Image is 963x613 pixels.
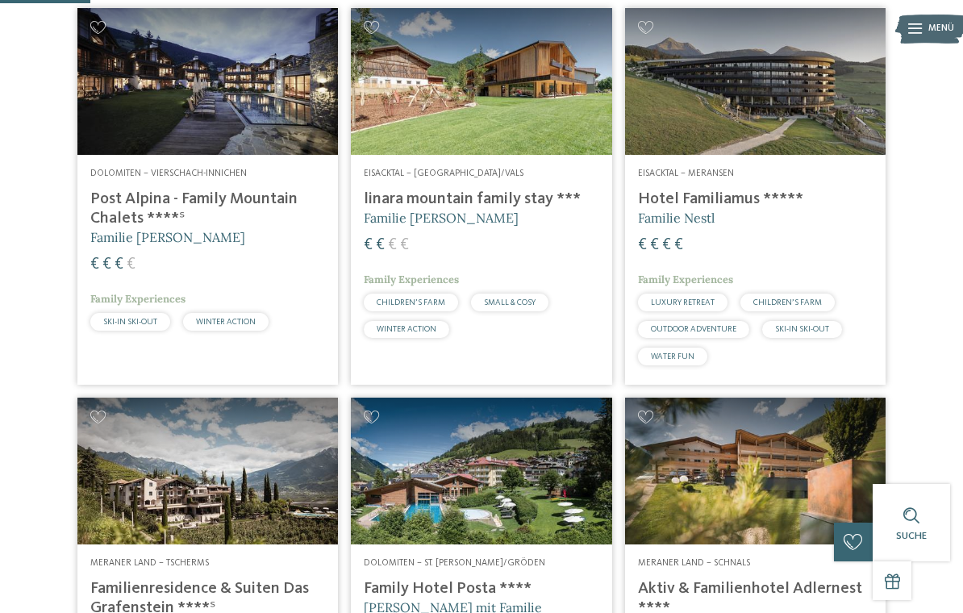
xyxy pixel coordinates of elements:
span: WINTER ACTION [377,325,436,333]
span: CHILDREN’S FARM [377,298,445,306]
img: Familienhotels gesucht? Hier findet ihr die besten! [625,8,886,155]
span: Familie [PERSON_NAME] [90,229,245,245]
span: € [102,256,111,273]
span: € [364,237,373,253]
img: Post Alpina - Family Mountain Chalets ****ˢ [77,8,338,155]
span: € [650,237,659,253]
span: € [90,256,99,273]
a: Familienhotels gesucht? Hier findet ihr die besten! Eisacktal – Meransen Hotel Familiamus ***** F... [625,8,886,385]
span: Family Experiences [638,273,733,286]
span: Meraner Land – Tscherms [90,558,209,568]
span: OUTDOOR ADVENTURE [651,325,736,333]
a: Familienhotels gesucht? Hier findet ihr die besten! Dolomiten – Vierschach-Innichen Post Alpina -... [77,8,338,385]
span: € [127,256,135,273]
span: € [662,237,671,253]
img: Familienhotels gesucht? Hier findet ihr die besten! [77,398,338,544]
span: € [400,237,409,253]
span: Eisacktal – Meransen [638,169,734,178]
img: Familienhotels gesucht? Hier findet ihr die besten! [351,398,611,544]
span: SKI-IN SKI-OUT [103,318,157,326]
span: Meraner Land – Schnals [638,558,750,568]
span: Family Experiences [364,273,459,286]
h4: Post Alpina - Family Mountain Chalets ****ˢ [90,190,325,228]
span: Dolomiten – Vierschach-Innichen [90,169,247,178]
span: SKI-IN SKI-OUT [775,325,829,333]
span: Eisacktal – [GEOGRAPHIC_DATA]/Vals [364,169,523,178]
span: € [638,237,647,253]
span: LUXURY RETREAT [651,298,715,306]
a: Familienhotels gesucht? Hier findet ihr die besten! Eisacktal – [GEOGRAPHIC_DATA]/Vals linara mou... [351,8,611,385]
span: Suche [896,531,927,541]
span: CHILDREN’S FARM [753,298,822,306]
img: Aktiv & Familienhotel Adlernest **** [625,398,886,544]
img: Familienhotels gesucht? Hier findet ihr die besten! [351,8,611,155]
span: € [388,237,397,253]
span: Family Experiences [90,292,186,306]
span: Familie [PERSON_NAME] [364,210,519,226]
span: SMALL & COSY [484,298,536,306]
h4: linara mountain family stay *** [364,190,598,209]
span: € [115,256,123,273]
span: Familie Nestl [638,210,715,226]
span: € [674,237,683,253]
span: Dolomiten – St. [PERSON_NAME]/Gröden [364,558,545,568]
span: WINTER ACTION [196,318,256,326]
span: WATER FUN [651,352,694,361]
h4: Family Hotel Posta **** [364,579,598,598]
span: € [376,237,385,253]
